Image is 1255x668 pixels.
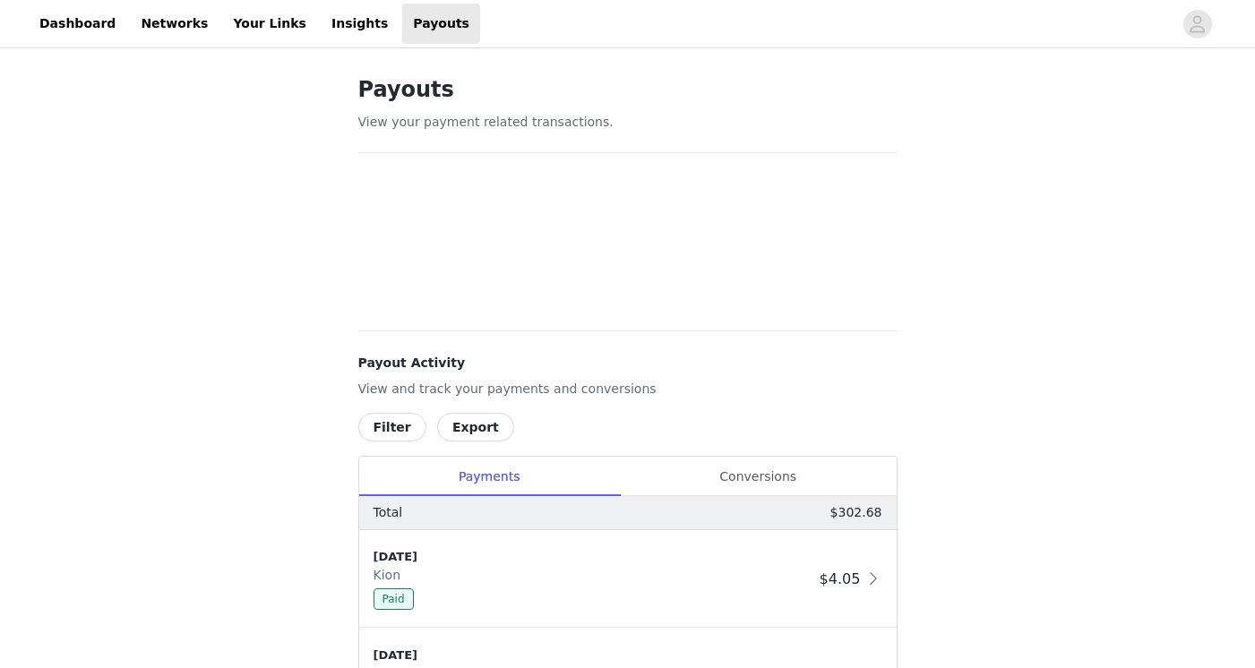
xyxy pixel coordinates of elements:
h1: Payouts [358,73,898,106]
a: Networks [130,4,219,44]
div: clickable-list-item [359,530,897,629]
a: Insights [321,4,399,44]
button: Filter [358,413,426,441]
p: View your payment related transactions. [358,113,898,132]
p: $302.68 [830,503,882,522]
span: $4.05 [820,570,861,587]
div: avatar [1189,10,1206,39]
div: [DATE] [374,548,812,566]
div: Payments [359,457,620,497]
span: Paid [374,588,414,610]
button: Export [437,413,514,441]
a: Dashboard [29,4,126,44]
span: Kion [374,568,408,582]
p: Total [374,503,403,522]
a: Payouts [402,4,480,44]
div: Conversions [620,457,897,497]
h4: Payout Activity [358,354,898,373]
div: [DATE] [374,647,812,664]
a: Your Links [222,4,317,44]
p: View and track your payments and conversions [358,380,898,398]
